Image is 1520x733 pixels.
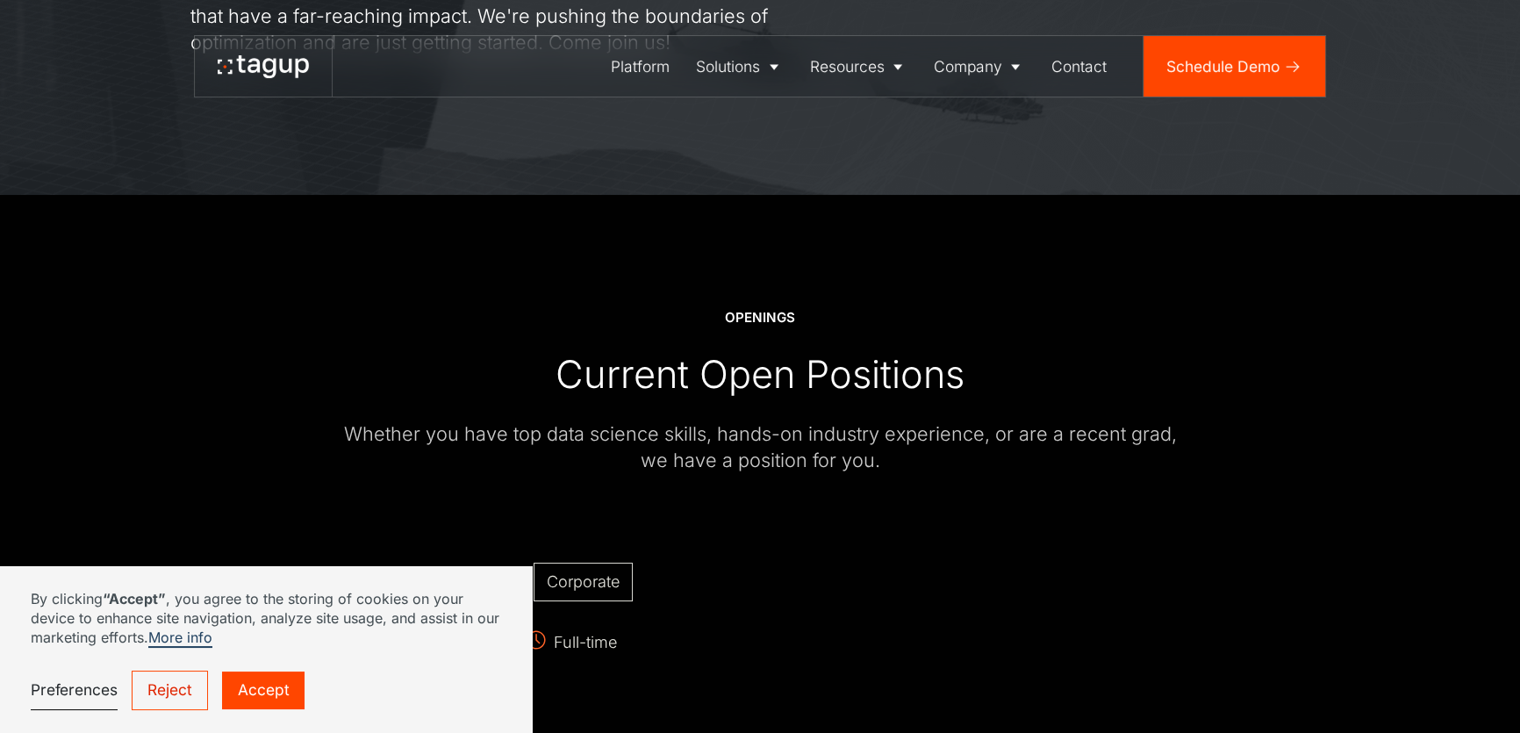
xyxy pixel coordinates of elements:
p: By clicking , you agree to the storing of cookies on your device to enhance site navigation, anal... [31,589,502,648]
a: Schedule Demo [1144,36,1325,97]
a: Company [921,36,1038,97]
a: Platform [598,36,683,97]
a: Contact [1038,36,1120,97]
div: OPENINGS [725,308,795,327]
a: Reject [132,671,209,710]
div: Platform [611,55,670,78]
div: Schedule Demo [1166,55,1280,78]
span: Full-time [526,629,617,657]
span: Corporate [547,572,620,591]
div: Company [934,55,1002,78]
strong: “Accept” [103,590,166,607]
a: More info [148,629,212,648]
h2: AI Operations Lead [233,563,520,601]
div: Contact [1051,55,1107,78]
div: Current Open Positions [556,350,964,398]
div: Whether you have top data science skills, hands-on industry experience, or are a recent grad, we ... [342,420,1179,474]
a: Solutions [683,36,796,97]
a: Accept [222,672,305,709]
div: Solutions [696,55,760,78]
a: Resources [797,36,921,97]
a: Preferences [31,671,118,709]
div: Resources [810,55,885,78]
